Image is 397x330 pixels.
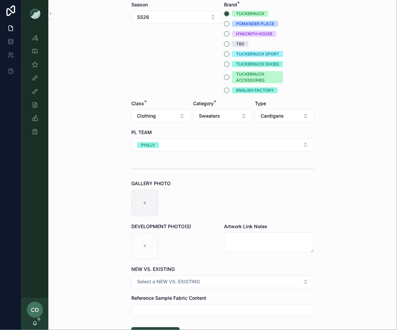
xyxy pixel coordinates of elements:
span: Artwork Link Notes [224,223,267,229]
span: Category [193,100,214,106]
span: Brand [224,2,237,7]
img: App logo [30,8,40,19]
button: Select Button [131,11,221,24]
span: Season [131,2,148,7]
span: Select a NEW VS. EXISTING [137,279,200,285]
span: Reference Sample Fabric Content [131,295,206,301]
button: Select Button [131,276,314,288]
span: CD [31,306,39,314]
button: Select Button [131,110,190,122]
span: Clothing [137,113,156,119]
span: Sweaters [199,113,220,119]
button: Select Button [255,110,314,122]
span: Type [255,100,266,106]
span: Class [131,100,144,106]
div: ENGLISH FACTORY [236,87,274,93]
div: POMANDER PLACE [236,21,274,27]
button: Select Button [131,138,314,151]
div: PHILLY [141,142,155,148]
span: DEVELOPMENT PHOTO(S) [131,223,191,229]
div: TUCKERNUCK SPORT [236,51,279,57]
div: HYACINTH HOUSE [236,31,272,37]
button: Select Button [193,110,252,122]
span: Cardigans [261,113,284,119]
span: NEW VS. EXISTING [131,266,175,272]
span: GALLERY PHOTO [131,180,171,186]
div: scrollable content [21,27,48,147]
span: PL TEAM [131,129,152,135]
div: TUCKERNUCK ACCESSORIES [236,71,279,83]
div: TBD [236,41,245,47]
span: SS26 [137,14,149,20]
div: TUCKERNUCK [236,11,264,17]
div: TUCKERNUCK SHOES [236,61,279,67]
